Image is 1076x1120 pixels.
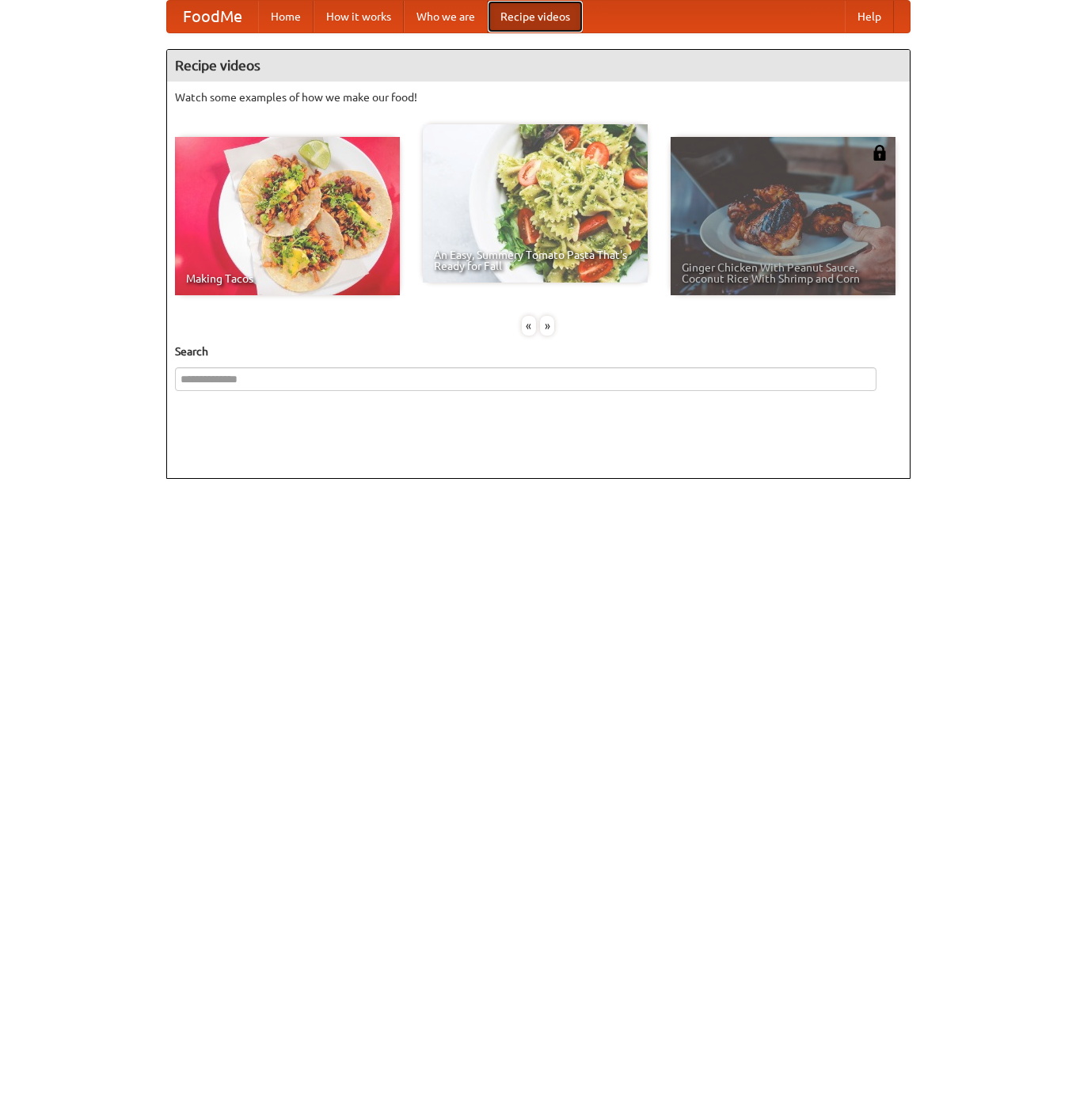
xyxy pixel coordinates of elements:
a: How it works [314,1,404,32]
a: FoodMe [167,1,258,32]
a: An Easy, Summery Tomato Pasta That's Ready for Fall [423,124,648,283]
a: Home [258,1,314,32]
h4: Recipe videos [167,50,910,82]
a: Help [845,1,894,32]
h5: Search [175,344,902,359]
img: 483408.png [872,145,888,161]
a: Who we are [404,1,488,32]
p: Watch some examples of how we make our food! [175,89,902,105]
div: « [522,316,536,336]
a: Recipe videos [488,1,583,32]
div: » [540,316,554,336]
a: Making Tacos [175,137,400,295]
span: An Easy, Summery Tomato Pasta That's Ready for Fall [434,249,637,271]
span: Making Tacos [186,273,389,284]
